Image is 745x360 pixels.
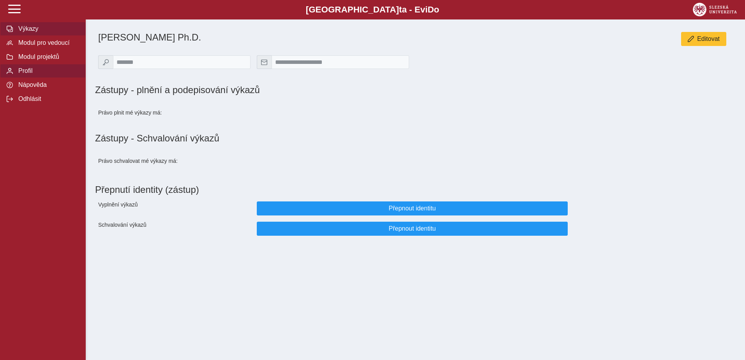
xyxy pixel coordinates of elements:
h1: Přepnutí identity (zástup) [95,181,729,198]
span: Odhlásit [16,95,79,102]
button: Přepnout identitu [257,201,568,215]
button: Přepnout identitu [257,222,568,236]
img: logo_web_su.png [693,3,737,16]
span: Editovat [697,35,720,42]
span: Modul projektů [16,53,79,60]
b: [GEOGRAPHIC_DATA] a - Evi [23,5,722,15]
span: Modul pro vedoucí [16,39,79,46]
button: Editovat [681,32,726,46]
h1: [PERSON_NAME] Ph.D. [98,32,515,43]
h1: Zástupy - Schvalování výkazů [95,133,736,144]
div: Vyplnění výkazů [95,198,254,219]
span: Nápověda [16,81,79,88]
span: Přepnout identitu [263,205,561,212]
span: t [399,5,402,14]
span: D [427,5,434,14]
span: Profil [16,67,79,74]
div: Právo plnit mé výkazy má: [95,102,254,124]
span: Přepnout identitu [263,225,561,232]
div: Právo schvalovat mé výkazy má: [95,150,254,172]
h1: Zástupy - plnění a podepisování výkazů [95,85,515,95]
span: o [434,5,440,14]
span: Výkazy [16,25,79,32]
div: Schvalování výkazů [95,219,254,239]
